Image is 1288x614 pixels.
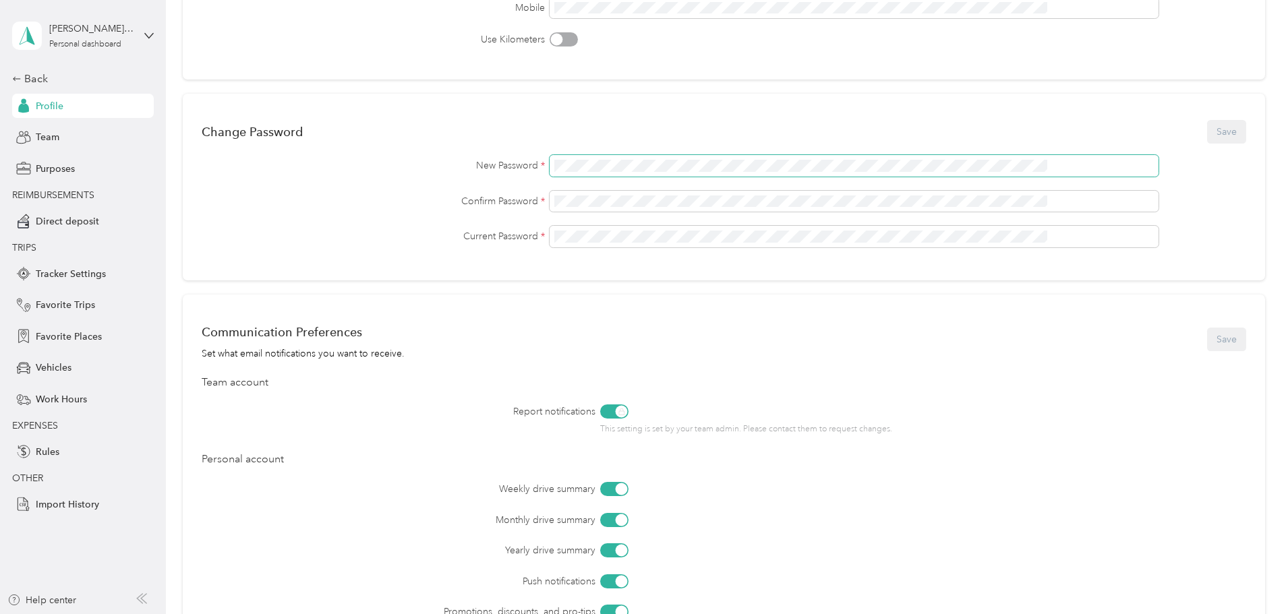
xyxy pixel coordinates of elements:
[12,71,147,87] div: Back
[202,346,405,361] div: Set what email notifications you want to receive.
[12,420,58,431] span: EXPENSES
[600,423,1004,435] p: This setting is set by your team admin. Please contact them to request changes.
[36,267,106,281] span: Tracker Settings
[202,375,1246,391] div: Team account
[277,404,595,419] label: Report notifications
[36,162,75,176] span: Purposes
[12,189,94,201] span: REIMBURSEMENTS
[202,32,545,47] label: Use Kilometers
[36,214,99,228] span: Direct deposit
[49,22,134,36] div: [PERSON_NAME][EMAIL_ADDRESS][PERSON_NAME][DOMAIN_NAME]
[36,497,99,512] span: Import History
[277,482,595,496] label: Weekly drive summary
[202,325,405,339] div: Communication Preferences
[36,361,71,375] span: Vehicles
[7,593,76,607] button: Help center
[36,298,95,312] span: Favorite Trips
[36,392,87,406] span: Work Hours
[12,472,43,484] span: OTHER
[36,130,59,144] span: Team
[202,1,545,15] label: Mobile
[36,330,102,344] span: Favorite Places
[36,445,59,459] span: Rules
[277,543,595,557] label: Yearly drive summary
[202,125,303,139] div: Change Password
[202,194,545,208] label: Confirm Password
[12,242,36,253] span: TRIPS
[277,513,595,527] label: Monthly drive summary
[202,158,545,173] label: New Password
[49,40,121,49] div: Personal dashboard
[202,229,545,243] label: Current Password
[1212,539,1288,614] iframe: Everlance-gr Chat Button Frame
[36,99,63,113] span: Profile
[202,452,1246,468] div: Personal account
[277,574,595,588] label: Push notifications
